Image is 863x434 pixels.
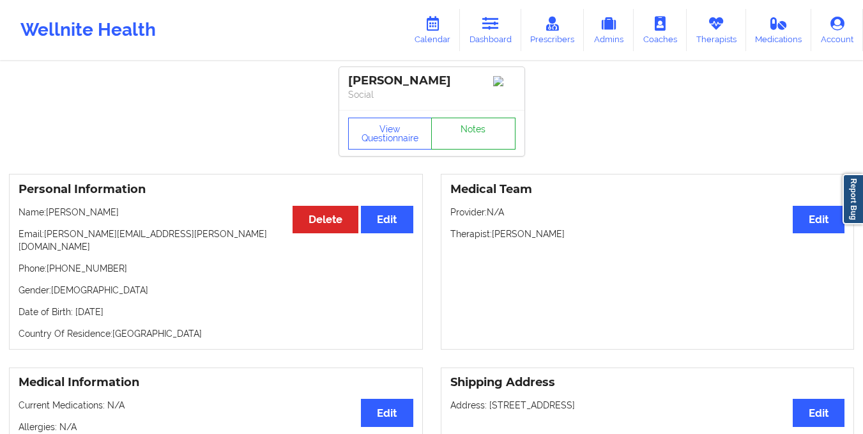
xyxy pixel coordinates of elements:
[361,399,413,426] button: Edit
[687,9,746,51] a: Therapists
[405,9,460,51] a: Calendar
[521,9,584,51] a: Prescribers
[431,118,516,150] a: Notes
[843,174,863,224] a: Report Bug
[811,9,863,51] a: Account
[450,206,845,219] p: Provider: N/A
[450,399,845,412] p: Address: [STREET_ADDRESS]
[293,206,358,233] button: Delete
[493,76,516,86] img: Image%2Fplaceholer-image.png
[450,182,845,197] h3: Medical Team
[634,9,687,51] a: Coaches
[450,375,845,390] h3: Shipping Address
[19,421,413,433] p: Allergies: N/A
[793,206,844,233] button: Edit
[450,228,845,240] p: Therapist: [PERSON_NAME]
[348,88,516,101] p: Social
[19,228,413,253] p: Email: [PERSON_NAME][EMAIL_ADDRESS][PERSON_NAME][DOMAIN_NAME]
[19,262,413,275] p: Phone: [PHONE_NUMBER]
[793,399,844,426] button: Edit
[348,118,432,150] button: View Questionnaire
[584,9,634,51] a: Admins
[361,206,413,233] button: Edit
[19,306,413,318] p: Date of Birth: [DATE]
[19,399,413,412] p: Current Medications: N/A
[348,74,516,88] div: [PERSON_NAME]
[19,327,413,340] p: Country Of Residence: [GEOGRAPHIC_DATA]
[19,284,413,297] p: Gender: [DEMOGRAPHIC_DATA]
[460,9,521,51] a: Dashboard
[746,9,812,51] a: Medications
[19,375,413,390] h3: Medical Information
[19,206,413,219] p: Name: [PERSON_NAME]
[19,182,413,197] h3: Personal Information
